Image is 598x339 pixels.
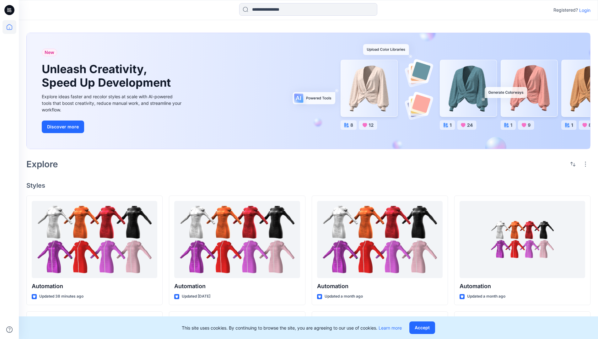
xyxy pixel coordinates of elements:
[26,182,590,189] h4: Styles
[467,293,505,300] p: Updated a month ago
[182,325,402,331] p: This site uses cookies. By continuing to browse the site, you are agreeing to our use of cookies.
[379,325,402,331] a: Learn more
[39,293,84,300] p: Updated 38 minutes ago
[409,321,435,334] button: Accept
[26,159,58,169] h2: Explore
[42,121,84,133] button: Discover more
[42,62,174,89] h1: Unleash Creativity, Speed Up Development
[42,121,183,133] a: Discover more
[174,282,300,291] p: Automation
[460,282,585,291] p: Automation
[174,201,300,278] a: Automation
[32,201,157,278] a: Automation
[325,293,363,300] p: Updated a month ago
[553,6,578,14] p: Registered?
[460,201,585,278] a: Automation
[182,293,210,300] p: Updated [DATE]
[45,49,54,56] span: New
[42,93,183,113] div: Explore ideas faster and recolor styles at scale with AI-powered tools that boost creativity, red...
[317,282,443,291] p: Automation
[579,7,590,13] p: Login
[317,201,443,278] a: Automation
[32,282,157,291] p: Automation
